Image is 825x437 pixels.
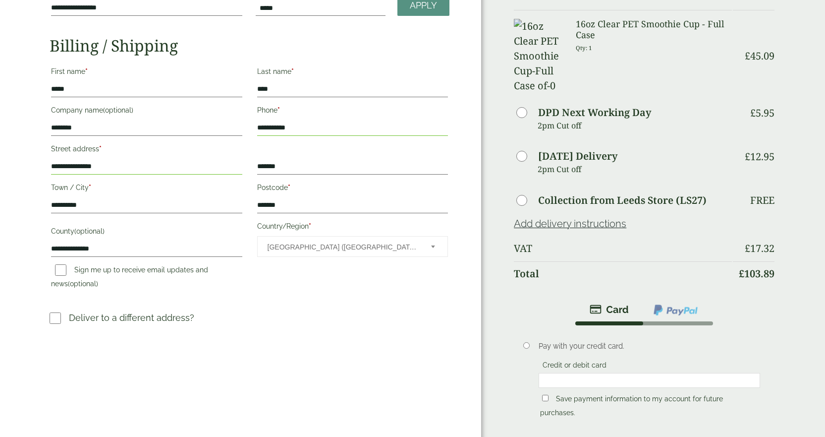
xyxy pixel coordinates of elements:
label: Street address [51,142,242,159]
label: Company name [51,103,242,120]
span: (optional) [74,227,105,235]
span: £ [745,49,750,62]
label: Last name [257,64,448,81]
label: Country/Region [257,219,448,236]
abbr: required [89,184,91,191]
bdi: 12.95 [745,150,774,163]
bdi: 17.32 [745,242,774,255]
p: 2pm Cut off [538,162,732,177]
span: (optional) [68,280,98,288]
label: First name [51,64,242,81]
label: County [51,224,242,241]
label: Credit or debit card [539,361,610,372]
span: £ [750,106,756,120]
img: 16oz Clear PET Smoothie Cup-Full Case of-0 [514,19,564,93]
span: £ [739,267,744,280]
iframe: Secure card payment input frame [542,376,757,385]
h3: 16oz Clear PET Smoothie Cup - Full Case [576,19,732,40]
input: Sign me up to receive email updates and news(optional) [55,264,66,276]
bdi: 103.89 [739,267,774,280]
span: Country/Region [257,236,448,257]
img: stripe.png [590,304,629,315]
abbr: required [288,184,290,191]
img: ppcp-gateway.png [653,304,699,316]
abbr: required [309,222,311,230]
label: Town / City [51,181,242,197]
label: Collection from Leeds Store (LS27) [538,195,707,205]
span: £ [745,242,750,255]
label: Phone [257,103,448,120]
bdi: 45.09 [745,49,774,62]
label: [DATE] Delivery [538,151,617,161]
label: Sign me up to receive email updates and news [51,266,208,291]
abbr: required [85,67,88,75]
abbr: required [99,145,102,153]
p: Pay with your credit card. [539,341,760,352]
th: Total [514,261,732,286]
small: Qty: 1 [576,44,592,52]
label: Save payment information to my account for future purchases. [540,395,723,420]
th: VAT [514,237,732,260]
a: Add delivery instructions [514,218,626,230]
span: £ [745,150,750,163]
span: (optional) [103,106,133,114]
p: Deliver to a different address? [69,311,194,324]
label: Postcode [257,181,448,197]
label: DPD Next Working Day [538,108,651,118]
bdi: 5.95 [750,106,774,120]
h2: Billing / Shipping [50,36,449,55]
span: United Kingdom (UK) [268,237,418,257]
abbr: required [291,67,294,75]
p: 2pm Cut off [538,118,732,133]
abbr: required [277,106,280,114]
p: Free [750,194,774,206]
